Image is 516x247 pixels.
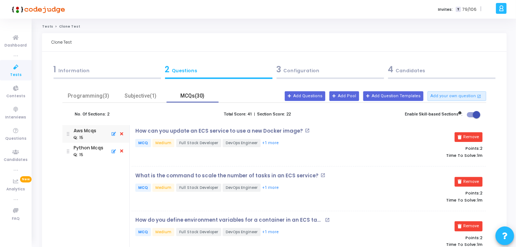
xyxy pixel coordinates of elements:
[262,140,279,147] button: +1 more
[176,184,221,192] span: Full Stack Developer
[477,198,483,203] span: 1m
[257,111,291,118] label: Section Score: 22
[74,135,83,141] div: : 15
[163,61,274,81] a: 2Questions
[262,184,279,191] button: +1 more
[152,184,174,192] span: Medium
[372,242,483,247] p: Time To Solve:
[54,64,57,75] span: 1
[480,145,483,151] span: 2
[7,186,25,193] span: Analytics
[455,177,483,187] button: Remove
[223,228,261,236] span: DevOps Engineer
[274,61,386,81] a: 3Configuration
[171,92,214,100] div: MCQs(30)
[135,228,151,236] span: MCQ
[135,184,151,192] span: MCQ
[477,153,483,158] span: 1m
[223,139,261,147] span: DevOps Engineer
[372,191,483,196] p: Points:
[388,63,496,76] div: Candidates
[42,24,507,29] nav: breadcrumb
[438,6,453,13] label: Invites:
[67,143,70,160] img: drag icon
[386,61,497,81] a: 4Candidates
[455,221,483,231] button: Remove
[388,64,394,75] span: 4
[305,128,310,133] mat-icon: open_in_new
[480,190,483,196] span: 2
[477,242,483,247] span: 1m
[54,63,161,76] div: Information
[405,111,463,118] label: Enable Skill-based Sections :
[135,128,303,134] p: How can you update an ECS service to use a new Docker image?
[152,228,174,236] span: Medium
[372,153,483,158] p: Time To Solve:
[480,235,483,241] span: 2
[262,229,279,236] button: +1 more
[165,63,272,76] div: Questions
[321,173,326,178] mat-icon: open_in_new
[51,61,163,81] a: 1Information
[12,216,20,222] span: FAQ
[480,5,481,13] span: |
[363,91,423,101] button: Add Question Templates
[42,24,53,29] a: Tests
[455,132,483,142] button: Remove
[277,63,384,76] div: Configuration
[59,24,80,29] span: Clone Test
[74,152,83,158] div: : 15
[5,136,26,142] span: Questions
[6,93,25,99] span: Contests
[74,127,96,134] div: Aws Mcqs
[6,114,26,121] span: Interviews
[75,111,109,118] label: No. Of Sections: 2
[223,184,261,192] span: DevOps Engineer
[5,42,27,49] span: Dashboard
[325,218,330,222] mat-icon: open_in_new
[74,145,103,151] div: Python Mcqs
[4,157,28,163] span: Candidates
[67,125,70,143] img: drag icon
[135,139,151,147] span: MCQ
[135,217,323,223] p: How do you define environment variables for a container in an ECS task definition?
[285,91,325,101] button: Add Questions
[176,139,221,147] span: Full Stack Developer
[329,91,359,101] button: Add Pool
[176,228,221,236] span: Full Stack Developer
[67,92,110,100] div: Programming(3)
[477,94,481,99] mat-icon: open_in_new
[224,111,252,118] label: Total Score: 41
[462,6,477,13] span: 79/106
[135,173,319,179] p: What is the command to scale the number of tasks in an ECS service?
[277,64,281,75] span: 3
[254,112,255,117] b: |
[165,64,170,75] span: 2
[119,92,162,100] div: Subjective(1)
[9,2,65,17] img: logo
[372,146,483,151] p: Points:
[51,33,72,51] div: Clone Test
[20,176,32,183] span: New
[10,72,22,78] span: Tests
[428,91,486,101] button: Add your own question
[152,139,174,147] span: Medium
[372,235,483,240] p: Points:
[456,7,461,12] span: T
[372,198,483,203] p: Time To Solve:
